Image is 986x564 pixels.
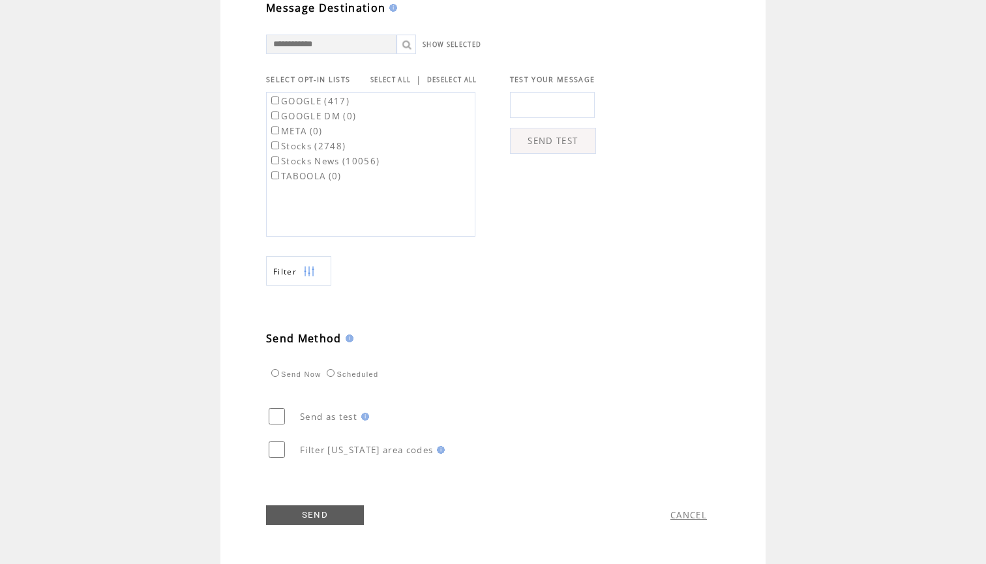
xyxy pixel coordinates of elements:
[370,76,411,84] a: SELECT ALL
[510,128,596,154] a: SEND TEST
[266,75,350,84] span: SELECT OPT-IN LISTS
[266,331,342,346] span: Send Method
[269,110,356,122] label: GOOGLE DM (0)
[323,370,378,378] label: Scheduled
[357,413,369,421] img: help.gif
[266,1,385,15] span: Message Destination
[266,256,331,286] a: Filter
[271,156,279,164] input: Stocks News (10056)
[271,126,279,134] input: META (0)
[269,155,380,167] label: Stocks News (10056)
[300,444,433,456] span: Filter [US_STATE] area codes
[416,74,421,85] span: |
[266,505,364,525] a: SEND
[271,96,279,104] input: GOOGLE (417)
[271,141,279,149] input: Stocks (2748)
[303,257,315,286] img: filters.png
[269,170,342,182] label: TABOOLA (0)
[271,171,279,179] input: TABOOLA (0)
[269,95,350,107] label: GOOGLE (417)
[670,509,707,521] a: CANCEL
[427,76,477,84] a: DESELECT ALL
[273,266,297,277] span: Show filters
[423,40,481,49] a: SHOW SELECTED
[300,411,357,423] span: Send as test
[327,369,335,377] input: Scheduled
[510,75,595,84] span: TEST YOUR MESSAGE
[385,4,397,12] img: help.gif
[433,446,445,454] img: help.gif
[269,125,323,137] label: META (0)
[271,369,279,377] input: Send Now
[268,370,321,378] label: Send Now
[269,140,346,152] label: Stocks (2748)
[271,111,279,119] input: GOOGLE DM (0)
[342,334,353,342] img: help.gif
